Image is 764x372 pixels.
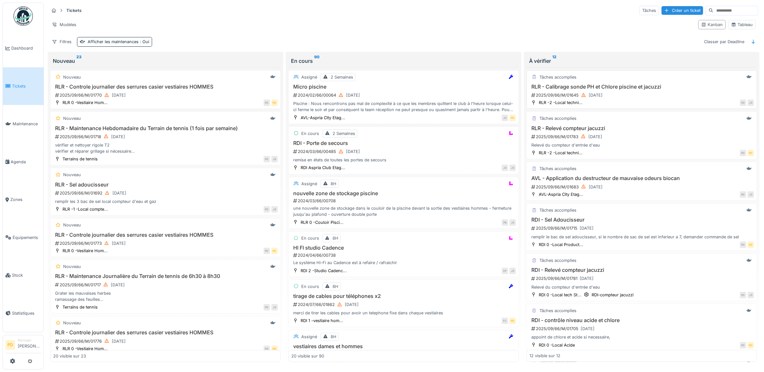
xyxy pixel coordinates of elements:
div: Relevé du compteur d'entrée d'eau [529,284,754,290]
div: 2025/09/66/M/01683 [531,183,754,191]
div: 20 visible sur 90 [291,353,324,359]
strong: Tickets [64,7,84,14]
div: Assigné [301,74,317,80]
div: appoint de chlore et acide si necessaire, [529,334,754,340]
div: En cours [291,57,516,65]
span: Agenda [11,159,41,165]
h3: RDI - Porte de secours [291,140,516,146]
div: PD [271,100,278,106]
div: 2024/03/66/00485 [293,148,516,156]
h3: RLR - Relevé compteur jacuzzi [529,125,754,131]
div: 2025/09/66/M/01692 [54,189,278,197]
span: Équipements [13,234,41,241]
div: PD [271,346,278,352]
div: Kanban [701,22,723,28]
h3: RLR - Maintenance Hebdomadaire du Terrain de tennis (1 fois par semaine) [53,125,278,131]
div: RDI Aspria Club Etag... [301,165,345,171]
div: PD [264,248,270,254]
div: Afficher les maintenances [88,39,149,45]
h3: RDI - Sel Adoucisseur [529,217,754,223]
div: [DATE] [111,134,125,140]
div: Tâches accomplies [539,207,576,213]
div: PD [264,304,270,310]
div: RDI 0 -Local tech St... [539,292,581,298]
h3: RDI - Relevé compteur jacuzzi [529,267,754,273]
div: JS [271,304,278,310]
div: PD [740,150,746,156]
span: Maintenance [13,121,41,127]
div: 8H [333,235,338,241]
div: Nouveau [63,115,81,121]
div: JS [509,165,516,171]
div: 12 visible sur 12 [529,353,560,359]
h3: RDI - contrôle niveau acide et chlore [529,317,754,323]
div: 2 Semaines [333,130,355,137]
div: une nouvelle zone de stockage dans le couloir de la piscine devant la sortie des vestiaires homme... [291,205,516,217]
div: RLR -2 -Local techni... [539,150,583,156]
div: Tableau [731,22,753,28]
div: RDI 1 -vestiaire hom... [301,318,343,324]
div: PD [748,242,754,248]
div: AVL-Aspria City Etag... [539,191,583,197]
div: Assigné [301,334,317,340]
div: RLR 0 -Vestiaire Hom... [63,346,108,352]
div: 2 Semaines [331,74,353,80]
a: PD Manager[PERSON_NAME] [5,338,41,353]
div: 8H [333,283,338,290]
div: 2025/09/66/M/01783 [531,133,754,141]
div: remplir les 3 bac de sel local compteur d'eau et gaz [53,198,278,205]
h3: RLR - Controle journalier des serrures casier vestiaires HOMMES [53,232,278,238]
div: Nouveau [63,320,81,326]
div: PD [509,318,516,324]
div: Classer par Deadline [701,37,747,46]
img: Badge_color-CXgf-gQk.svg [14,6,33,26]
h3: AVL - Application du destructeur de mauvaise odeurs biocan [529,175,754,181]
div: PD [740,242,746,248]
div: Nouveau [53,57,278,65]
div: 2025/09/66/M/01718 [54,133,278,141]
div: 2025/09/66/M/01781 [531,274,754,282]
div: Tâches [639,6,659,15]
h3: vestiaires dames et hommes [291,343,516,349]
sup: 23 [76,57,82,65]
a: Zones [3,181,44,219]
div: merci de tirer les cables pour avoir un telephone fixe dans chaque vestiaires [291,310,516,316]
div: [DATE] [111,282,125,288]
div: JS [502,165,508,171]
div: 2025/09/66/M/01770 [54,91,278,99]
div: RDI 2 -Studio Cadenc... [301,268,347,274]
div: [DATE] [112,92,126,98]
div: RLR -2 -Local techni... [539,100,583,106]
div: PD [264,100,270,106]
div: 2024/07/66/01862 [293,300,516,309]
div: RLR 0 -Vestiaire Hom... [63,248,108,254]
div: [DATE] [346,92,360,98]
div: Relevé du compteur d'entrée d'eau [529,142,754,148]
div: JS [748,191,754,198]
div: Terrains de tennis [63,156,98,162]
li: PD [5,340,15,350]
div: 8H [331,181,336,187]
div: [DATE] [581,326,595,332]
div: JS [509,268,516,274]
div: [DATE] [589,92,603,98]
a: Maintenance [3,105,44,143]
a: Stock [3,256,44,294]
div: Filtres [49,37,74,46]
sup: 90 [314,57,320,65]
li: [PERSON_NAME] [18,338,41,352]
div: [DATE] [580,275,594,281]
div: JS [748,292,754,298]
div: Modèles [49,20,79,29]
span: Statistiques [12,310,41,316]
div: JS [509,219,516,226]
div: Tâches accomplies [539,74,576,80]
div: PB [502,219,508,226]
div: PD [264,346,270,352]
span: Dashboard [11,45,41,51]
div: RDI-compteur jacuzzi [592,292,633,298]
div: PD [740,292,746,298]
div: PD [748,150,754,156]
div: 2024/04/66/00738 [293,252,516,258]
div: JS [271,156,278,162]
